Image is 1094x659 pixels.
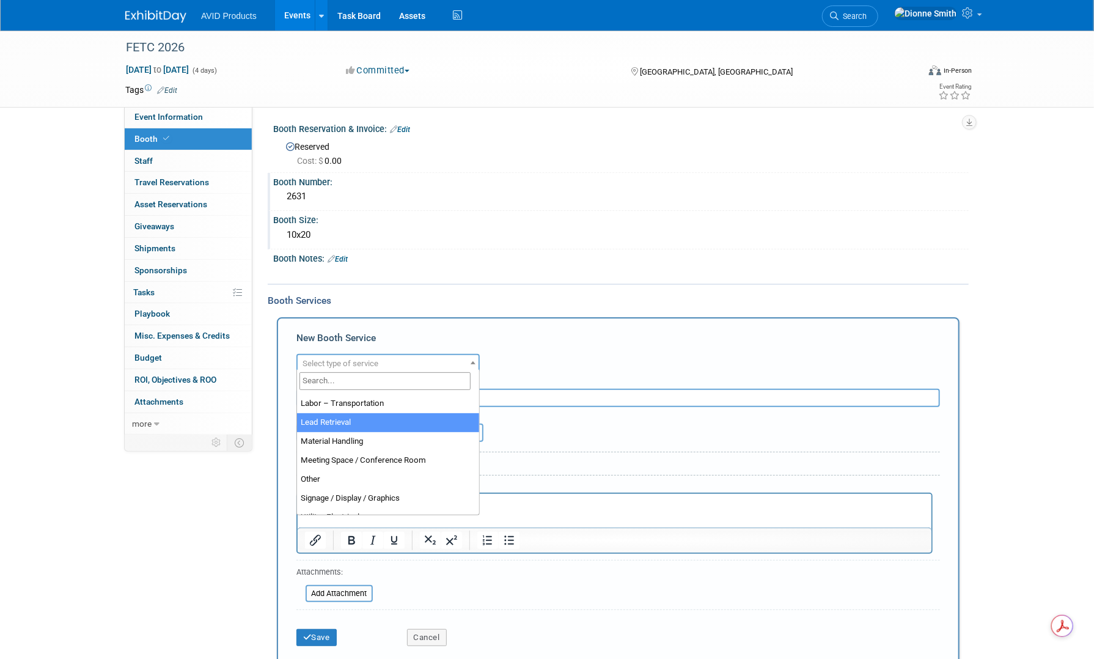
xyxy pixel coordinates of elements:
button: Committed [342,64,414,77]
span: Cost: $ [297,156,325,166]
li: Meeting Space / Conference Room [297,451,479,470]
div: Event Rating [938,84,971,90]
a: Tasks [125,282,252,303]
div: Event Format [846,64,972,82]
a: Edit [390,125,410,134]
li: Labor – Transportation [297,394,479,413]
div: Description (optional) [296,372,940,389]
a: Staff [125,150,252,172]
span: Playbook [134,309,170,318]
button: Cancel [407,629,447,646]
td: Toggle Event Tabs [227,435,252,451]
button: Superscript [441,532,462,549]
span: [DATE] [DATE] [125,64,189,75]
span: Booth [134,134,172,144]
a: Search [822,6,878,27]
div: In-Person [943,66,972,75]
div: Reservation Notes/Details: [296,480,933,493]
span: Travel Reservations [134,177,209,187]
a: Event Information [125,106,252,128]
button: Underline [384,532,405,549]
a: more [125,413,252,435]
iframe: Rich Text Area [298,494,931,528]
span: Misc. Expenses & Credits [134,331,230,341]
div: Booth Number: [273,173,969,188]
div: 2631 [282,187,960,206]
div: Booth Services [268,294,969,307]
a: Edit [328,255,348,263]
li: Other [297,470,479,489]
a: ROI, Objectives & ROO [125,369,252,391]
button: Insert/edit link [305,532,326,549]
a: Playbook [125,303,252,325]
div: Ideally by [407,407,885,424]
img: ExhibitDay [125,10,186,23]
a: Travel Reservations [125,172,252,193]
a: Asset Reservations [125,194,252,215]
span: Tasks [133,287,155,297]
button: Bullet list [499,532,519,549]
span: 0.00 [297,156,347,166]
a: Booth [125,128,252,150]
div: 10x20 [282,226,960,245]
span: Giveaways [134,221,174,231]
div: New Booth Service [296,331,940,351]
span: more [132,419,152,429]
img: Dionne Smith [894,7,957,20]
span: Sponsorships [134,265,187,275]
span: Select type of service [303,359,378,368]
li: Signage / Display / Graphics [297,489,479,508]
button: Bold [341,532,362,549]
span: Event Information [134,112,203,122]
span: Shipments [134,243,175,253]
li: Lead Retrieval [297,413,479,432]
li: Utility - Electrical [297,508,479,527]
span: (4 days) [191,67,217,75]
img: Format-Inperson.png [929,65,941,75]
button: Italic [362,532,383,549]
div: Booth Notes: [273,249,969,265]
span: ROI, Objectives & ROO [134,375,216,385]
span: AVID Products [201,11,257,21]
td: Tags [125,84,177,96]
a: Sponsorships [125,260,252,281]
i: Booth reservation complete [163,135,169,142]
a: Budget [125,347,252,369]
div: Attachments: [296,567,373,581]
span: Asset Reservations [134,199,207,209]
span: Staff [134,156,153,166]
td: Personalize Event Tab Strip [206,435,227,451]
a: Giveaways [125,216,252,237]
button: Subscript [420,532,441,549]
span: Search [839,12,867,21]
button: Save [296,629,337,646]
span: Budget [134,353,162,363]
a: Edit [157,86,177,95]
div: Booth Reservation & Invoice: [273,120,969,136]
a: Attachments [125,391,252,413]
input: Search... [299,372,471,390]
a: Misc. Expenses & Credits [125,325,252,347]
span: [GEOGRAPHIC_DATA], [GEOGRAPHIC_DATA] [640,67,793,76]
a: Shipments [125,238,252,259]
div: Booth Size: [273,211,969,226]
button: Numbered list [477,532,498,549]
div: FETC 2026 [122,37,900,59]
span: Attachments [134,397,183,407]
span: to [152,65,163,75]
div: Reserved [282,138,960,167]
li: Material Handling [297,432,479,451]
